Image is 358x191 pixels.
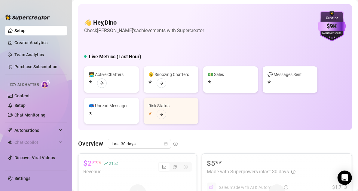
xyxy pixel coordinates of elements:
[14,103,26,108] a: Setup
[14,113,45,117] a: Chat Monitoring
[14,38,63,47] a: Creator Analytics
[14,176,30,181] a: Settings
[8,128,13,133] span: thunderbolt
[14,28,26,33] a: Setup
[14,155,55,160] a: Discover Viral Videos
[89,53,141,60] h5: Live Metrics (Last Hour)
[164,142,168,146] span: calendar
[14,126,57,135] span: Automations
[89,102,134,109] div: 📪 Unread Messages
[41,80,50,88] img: AI Chatter
[268,71,313,78] div: 💬 Messages Sent
[14,52,44,57] a: Team Analytics
[14,93,30,98] a: Content
[8,82,39,88] span: Izzy AI Chatter
[318,15,346,21] div: Creator
[208,71,253,78] div: 💵 Sales
[148,71,194,78] div: 😴 Snoozing Chatters
[159,112,164,117] span: arrow-right
[100,81,104,85] span: arrow-right
[318,22,346,31] div: $9K
[318,32,346,36] div: Monthly Sales
[84,18,204,27] h4: 👋 Hey, Dino
[148,102,194,109] div: Risk Status
[14,138,57,147] span: Chat Copilot
[78,139,103,148] article: Overview
[84,27,204,34] article: Check [PERSON_NAME]'s achievements with Supercreator
[5,14,50,20] img: logo-BBDzfeDw.svg
[14,64,57,69] a: Purchase Subscription
[8,140,12,144] img: Chat Copilot
[159,81,164,85] span: arrow-right
[318,11,346,41] img: purple-badge-B9DA21FR.svg
[338,171,352,185] div: Open Intercom Messenger
[173,142,178,146] span: info-circle
[89,71,134,78] div: 👩‍💻 Active Chatters
[112,139,167,148] span: Last 30 days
